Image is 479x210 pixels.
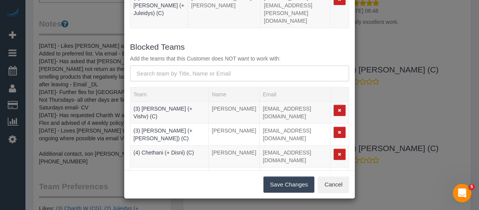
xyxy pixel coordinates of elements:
a: (3) [PERSON_NAME] (+ Vishv) (C) [133,106,192,119]
td: Name [209,168,260,190]
td: Team [130,146,209,168]
td: Email [260,124,331,146]
span: 5 [469,184,475,190]
td: Email [260,168,331,190]
th: Email [260,87,331,102]
td: Name [209,146,260,168]
h3: Blocked Teams [130,42,349,51]
a: (3) [PERSON_NAME] (+ [PERSON_NAME]) (C) [133,128,192,141]
td: Name [209,102,260,124]
p: Add the teams that this Customer does NOT want to work with: [130,55,349,62]
button: Cancel [318,176,349,193]
td: Email [260,102,331,124]
td: Email [260,146,331,168]
input: Search team by Title, Name or Email [130,66,349,81]
a: (4) Chethani (+ Disni) (C) [133,150,194,156]
iframe: Intercom live chat [453,184,471,202]
td: Team [130,102,209,124]
th: Team [130,87,209,102]
th: Name [209,87,260,102]
td: Name [209,124,260,146]
td: Team [130,168,209,190]
td: Team [130,124,209,146]
button: Save Changes [263,176,314,193]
